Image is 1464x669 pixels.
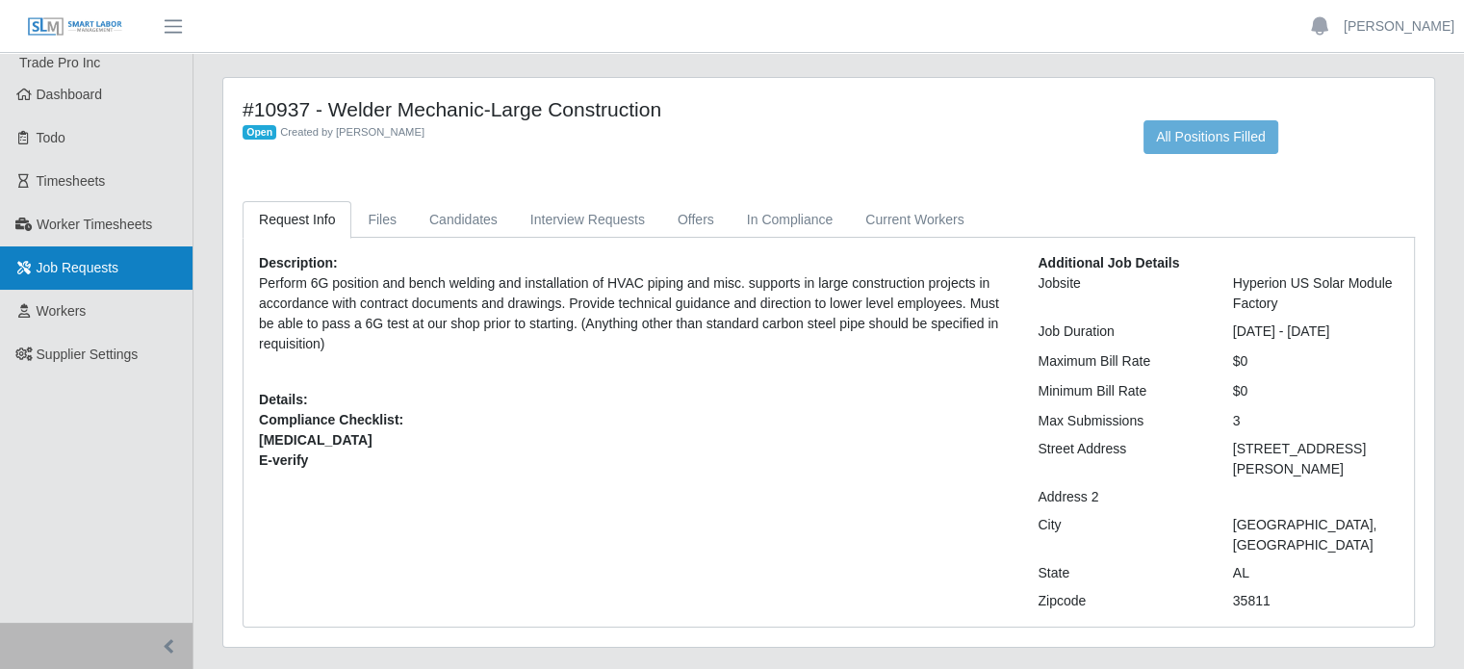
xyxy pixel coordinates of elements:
div: Minimum Bill Rate [1023,381,1218,401]
button: All Positions Filled [1143,120,1278,154]
div: $0 [1219,381,1413,401]
a: Files [351,201,413,239]
div: Job Duration [1023,322,1218,342]
h4: #10937 - Welder Mechanic-Large Construction [243,97,1115,121]
div: [GEOGRAPHIC_DATA], [GEOGRAPHIC_DATA] [1219,515,1413,555]
a: In Compliance [731,201,850,239]
span: Worker Timesheets [37,217,152,232]
span: Created by [PERSON_NAME] [280,126,424,138]
div: Max Submissions [1023,411,1218,431]
a: Request Info [243,201,351,239]
div: [DATE] - [DATE] [1219,322,1413,342]
img: SLM Logo [27,16,123,38]
span: Timesheets [37,173,106,189]
b: Additional Job Details [1038,255,1179,270]
div: Street Address [1023,439,1218,479]
div: 35811 [1219,591,1413,611]
b: Description: [259,255,338,270]
div: Zipcode [1023,591,1218,611]
span: Workers [37,303,87,319]
b: Compliance Checklist: [259,412,403,427]
span: Supplier Settings [37,347,139,362]
div: Hyperion US Solar Module Factory [1219,273,1413,314]
a: Candidates [413,201,514,239]
a: Offers [661,201,731,239]
span: Dashboard [37,87,103,102]
a: Interview Requests [514,201,661,239]
div: State [1023,563,1218,583]
a: Current Workers [849,201,980,239]
span: Open [243,125,276,141]
a: [PERSON_NAME] [1344,16,1454,37]
span: Trade Pro Inc [19,55,100,70]
span: [MEDICAL_DATA] [259,430,1009,450]
div: AL [1219,563,1413,583]
p: Perform 6G position and bench welding and installation of HVAC piping and misc. supports in large... [259,273,1009,354]
b: Details: [259,392,308,407]
div: [STREET_ADDRESS][PERSON_NAME] [1219,439,1413,479]
div: Maximum Bill Rate [1023,351,1218,372]
div: Address 2 [1023,487,1218,507]
span: Job Requests [37,260,119,275]
div: $0 [1219,351,1413,372]
div: 3 [1219,411,1413,431]
div: City [1023,515,1218,555]
div: Jobsite [1023,273,1218,314]
span: Todo [37,130,65,145]
span: E-verify [259,450,1009,471]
